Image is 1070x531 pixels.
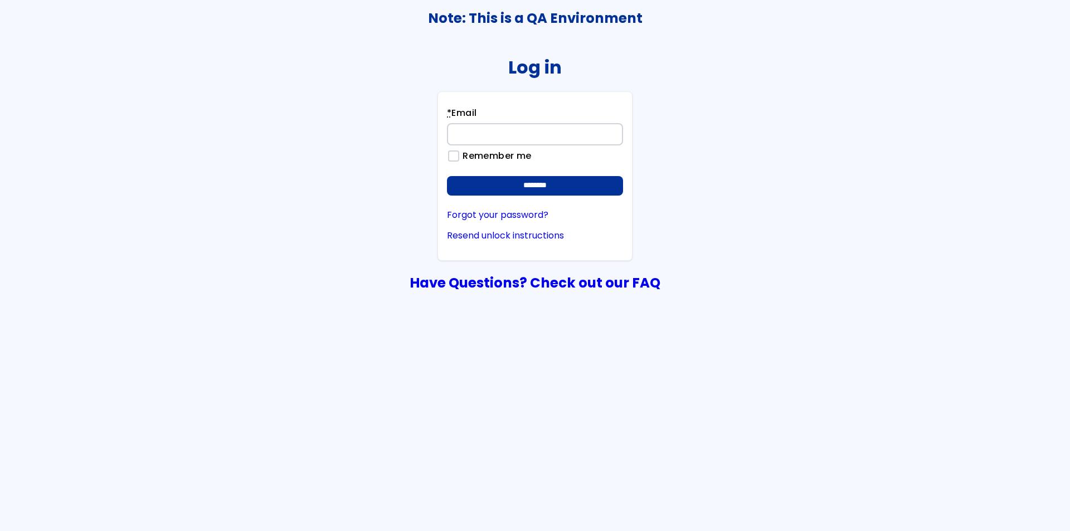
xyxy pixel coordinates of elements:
h2: Log in [508,57,562,77]
label: Remember me [457,151,531,161]
h3: Note: This is a QA Environment [1,11,1069,26]
a: Resend unlock instructions [447,231,623,241]
a: Have Questions? Check out our FAQ [410,273,660,293]
label: Email [447,106,476,123]
abbr: required [447,106,451,119]
a: Forgot your password? [447,210,623,220]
